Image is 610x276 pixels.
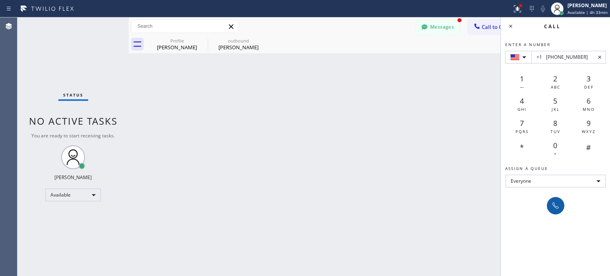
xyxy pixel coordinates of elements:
[515,129,529,134] span: PQRS
[208,35,268,53] div: Rendall Keeling
[45,189,101,201] div: Available
[586,143,591,152] span: #
[520,84,525,90] span: —
[582,129,596,134] span: WXYZ
[568,10,608,15] span: Available | 4h 33min
[551,84,560,90] span: ABC
[208,44,268,51] div: [PERSON_NAME]
[520,96,524,106] span: 4
[553,141,557,150] span: 0
[553,118,557,128] span: 8
[54,174,92,181] div: [PERSON_NAME]
[147,38,207,44] div: Profile
[506,175,606,187] div: Everyone
[553,96,557,106] span: 5
[482,23,523,31] span: Call to Customer
[147,44,207,51] div: [PERSON_NAME]
[517,106,527,112] span: GHI
[208,38,268,44] div: outbound
[505,42,550,47] span: Enter a number
[63,92,83,98] span: Status
[550,129,560,134] span: TUV
[505,166,548,171] span: Assign a queue
[520,74,524,83] span: 1
[468,19,529,35] button: Call to Customer
[537,3,548,14] button: Mute
[416,19,460,35] button: Messages
[553,74,557,83] span: 2
[552,106,560,112] span: JKL
[587,118,591,128] span: 9
[587,74,591,83] span: 3
[520,118,524,128] span: 7
[584,84,594,90] span: DEF
[554,151,557,156] span: +
[31,132,115,139] span: You are ready to start receiving tasks.
[587,96,591,106] span: 6
[583,106,595,112] span: MNO
[568,2,608,9] div: [PERSON_NAME]
[29,114,118,127] span: No active tasks
[147,35,207,53] div: Lisa Podell
[544,23,561,30] span: Call
[131,20,238,33] input: Search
